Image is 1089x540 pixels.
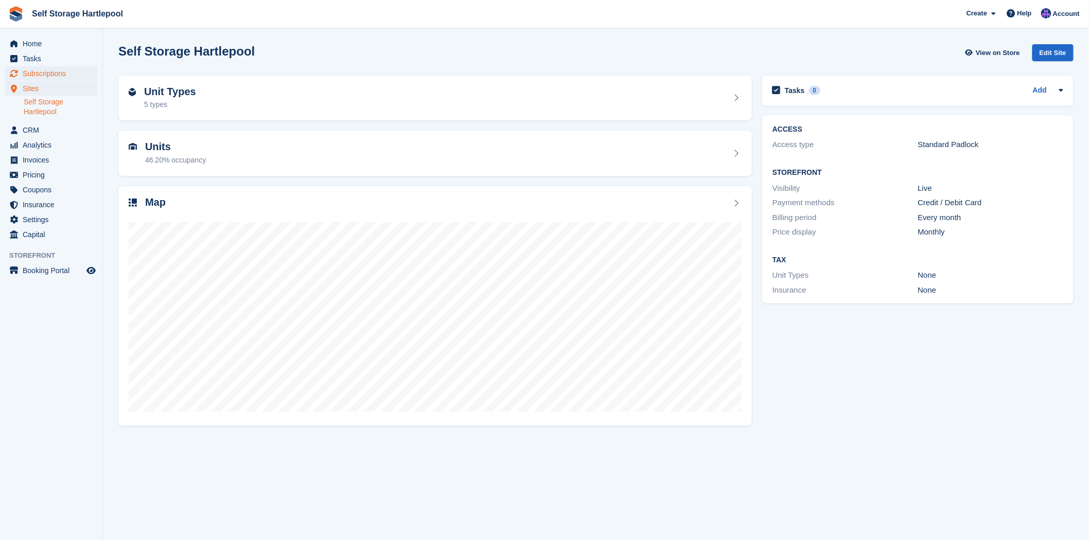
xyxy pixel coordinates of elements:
div: Standard Padlock [918,139,1064,151]
a: Self Storage Hartlepool [24,97,97,117]
a: menu [5,153,97,167]
img: unit-type-icn-2b2737a686de81e16bb02015468b77c625bbabd49415b5ef34ead5e3b44a266d.svg [129,88,136,96]
div: Live [918,183,1064,194]
h2: Units [145,141,206,153]
a: menu [5,227,97,242]
h2: Tax [772,256,1063,264]
span: Sites [23,81,84,96]
div: 5 types [144,99,196,110]
div: None [918,269,1064,281]
a: menu [5,197,97,212]
span: Tasks [23,51,84,66]
span: Create [967,8,987,19]
div: Visibility [772,183,918,194]
div: Monthly [918,226,1064,238]
span: CRM [23,123,84,137]
div: Access type [772,139,918,151]
a: Edit Site [1032,44,1074,65]
a: menu [5,81,97,96]
div: Payment methods [772,197,918,209]
h2: Tasks [785,86,805,95]
div: Every month [918,212,1064,224]
span: Subscriptions [23,66,84,81]
a: menu [5,263,97,278]
span: Insurance [23,197,84,212]
a: menu [5,37,97,51]
span: Pricing [23,168,84,182]
div: None [918,284,1064,296]
span: Account [1053,9,1080,19]
a: Self Storage Hartlepool [28,5,127,22]
span: Capital [23,227,84,242]
h2: Unit Types [144,86,196,98]
img: Sean Wood [1041,8,1051,19]
div: Unit Types [772,269,918,281]
a: Map [118,186,752,426]
a: menu [5,138,97,152]
div: Insurance [772,284,918,296]
a: menu [5,123,97,137]
img: unit-icn-7be61d7bf1b0ce9d3e12c5938cc71ed9869f7b940bace4675aadf7bd6d80202e.svg [129,143,137,150]
a: Units 46.20% occupancy [118,131,752,176]
span: Invoices [23,153,84,167]
span: Storefront [9,250,102,261]
span: Coupons [23,183,84,197]
h2: Storefront [772,169,1063,177]
a: Unit Types 5 types [118,76,752,121]
div: Price display [772,226,918,238]
div: Billing period [772,212,918,224]
a: Add [1033,85,1047,97]
span: Home [23,37,84,51]
a: menu [5,212,97,227]
span: Booking Portal [23,263,84,278]
span: Help [1017,8,1032,19]
a: View on Store [964,44,1024,61]
span: Settings [23,212,84,227]
div: 46.20% occupancy [145,155,206,166]
h2: ACCESS [772,125,1063,134]
img: map-icn-33ee37083ee616e46c38cad1a60f524a97daa1e2b2c8c0bc3eb3415660979fc1.svg [129,199,137,207]
a: menu [5,183,97,197]
div: Edit Site [1032,44,1074,61]
h2: Self Storage Hartlepool [118,44,255,58]
a: Preview store [85,264,97,277]
div: Credit / Debit Card [918,197,1064,209]
a: menu [5,66,97,81]
a: menu [5,51,97,66]
span: Analytics [23,138,84,152]
img: stora-icon-8386f47178a22dfd0bd8f6a31ec36ba5ce8667c1dd55bd0f319d3a0aa187defe.svg [8,6,24,22]
h2: Map [145,196,166,208]
a: menu [5,168,97,182]
span: View on Store [976,48,1020,58]
div: 0 [809,86,821,95]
